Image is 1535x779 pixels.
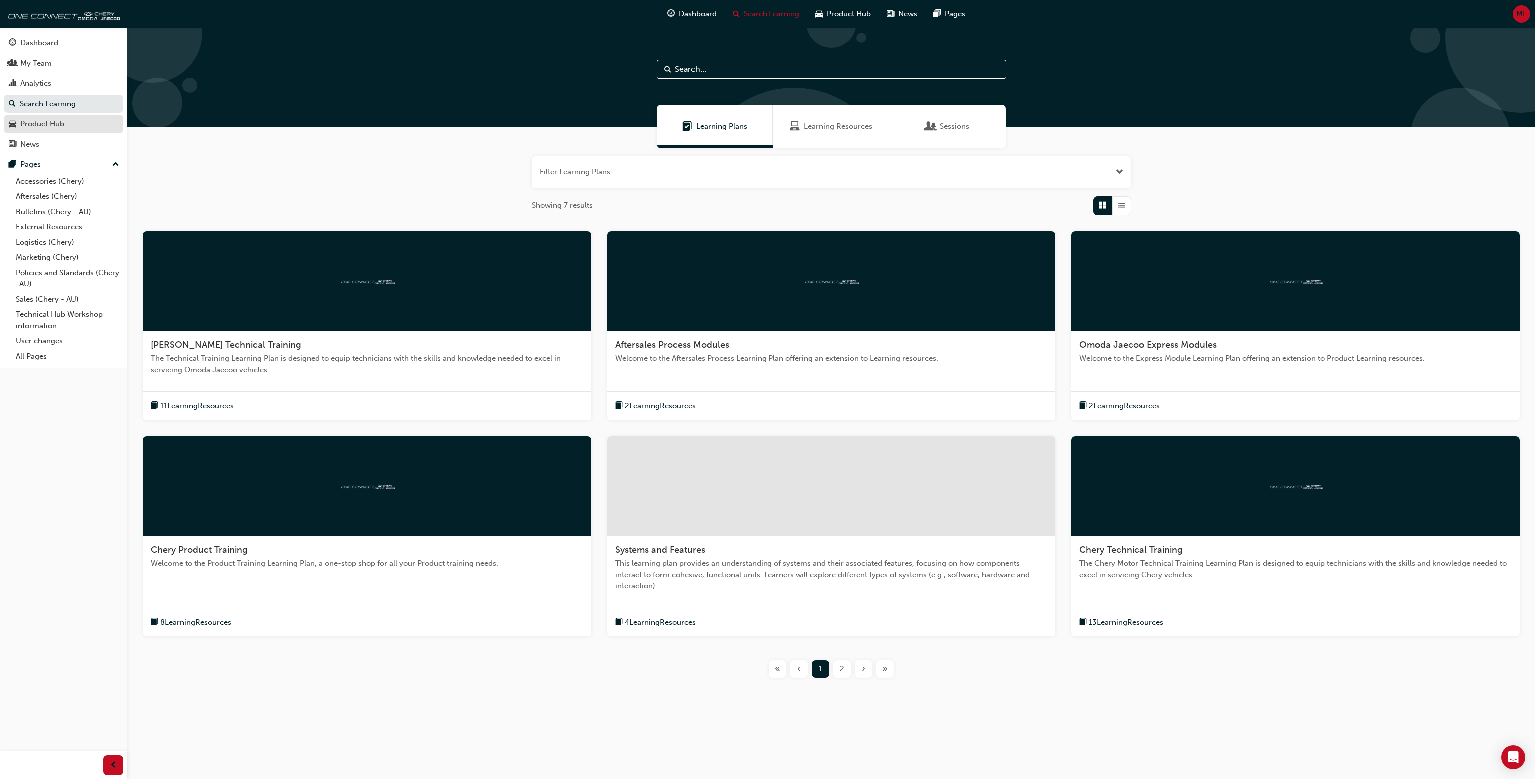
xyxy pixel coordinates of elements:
[340,276,395,285] img: oneconnect
[143,436,591,637] a: oneconnectChery Product TrainingWelcome to the Product Training Learning Plan, a one-stop shop fo...
[1099,200,1106,211] span: Grid
[160,617,231,628] span: 8 Learning Resources
[682,121,692,132] span: Learning Plans
[831,660,853,678] button: Page 2
[815,8,823,20] span: car-icon
[862,663,865,675] span: ›
[9,160,16,169] span: pages-icon
[887,8,894,20] span: news-icon
[879,4,925,24] a: news-iconNews
[615,400,623,412] span: book-icon
[20,78,51,89] div: Analytics
[925,4,973,24] a: pages-iconPages
[1089,400,1160,412] span: 2 Learning Resources
[1268,481,1323,490] img: oneconnect
[625,400,696,412] span: 2 Learning Resources
[12,250,123,265] a: Marketing (Chery)
[625,617,696,628] span: 4 Learning Resources
[12,204,123,220] a: Bulletins (Chery - AU)
[790,121,800,132] span: Learning Resources
[853,660,874,678] button: Next page
[1501,745,1525,769] div: Open Intercom Messenger
[1118,200,1125,211] span: List
[1079,616,1087,629] span: book-icon
[151,400,158,412] span: book-icon
[9,79,16,88] span: chart-icon
[112,158,119,171] span: up-icon
[4,155,123,174] button: Pages
[607,231,1055,420] a: oneconnectAftersales Process ModulesWelcome to the Aftersales Process Learning Plan offering an e...
[9,120,16,129] span: car-icon
[12,292,123,307] a: Sales (Chery - AU)
[1116,166,1123,178] button: Open the filter
[615,339,729,350] span: Aftersales Process Modules
[151,544,248,555] span: Chery Product Training
[4,32,123,155] button: DashboardMy TeamAnalyticsSearch LearningProduct HubNews
[20,139,39,150] div: News
[12,235,123,250] a: Logistics (Chery)
[12,265,123,292] a: Policies and Standards (Chery -AU)
[12,333,123,349] a: User changes
[151,616,158,629] span: book-icon
[4,74,123,93] a: Analytics
[9,59,16,68] span: people-icon
[882,663,888,675] span: »
[151,353,583,375] span: The Technical Training Learning Plan is designed to equip technicians with the skills and knowled...
[615,353,1047,364] span: Welcome to the Aftersales Process Learning Plan offering an extension to Learning resources.
[340,481,395,490] img: oneconnect
[827,8,871,20] span: Product Hub
[9,140,16,149] span: news-icon
[12,174,123,189] a: Accessories (Chery)
[1079,616,1163,629] button: book-icon13LearningResources
[615,616,623,629] span: book-icon
[4,54,123,73] a: My Team
[797,663,801,675] span: ‹
[615,400,696,412] button: book-icon2LearningResources
[1079,400,1160,412] button: book-icon2LearningResources
[12,307,123,333] a: Technical Hub Workshop information
[20,118,64,130] div: Product Hub
[1079,400,1087,412] span: book-icon
[607,436,1055,637] a: Systems and FeaturesThis learning plan provides an understanding of systems and their associated ...
[810,660,831,678] button: Page 1
[615,616,696,629] button: book-icon4LearningResources
[9,100,16,109] span: search-icon
[725,4,807,24] a: search-iconSearch Learning
[12,219,123,235] a: External Resources
[804,121,872,132] span: Learning Resources
[20,37,58,49] div: Dashboard
[615,558,1047,592] span: This learning plan provides an understanding of systems and their associated features, focusing o...
[1079,339,1217,350] span: Omoda Jaecoo Express Modules
[898,8,917,20] span: News
[775,663,780,675] span: «
[5,4,120,24] img: oneconnect
[840,663,844,675] span: 2
[1071,231,1520,420] a: oneconnectOmoda Jaecoo Express ModulesWelcome to the Express Module Learning Plan offering an ext...
[926,121,936,132] span: Sessions
[733,8,740,20] span: search-icon
[615,544,705,555] span: Systems and Features
[659,4,725,24] a: guage-iconDashboard
[532,200,593,211] span: Showing 7 results
[1268,276,1323,285] img: oneconnect
[151,339,301,350] span: [PERSON_NAME] Technical Training
[933,8,941,20] span: pages-icon
[940,121,969,132] span: Sessions
[679,8,717,20] span: Dashboard
[664,64,671,75] span: Search
[657,60,1006,79] input: Search...
[819,663,822,675] span: 1
[151,616,231,629] button: book-icon8LearningResources
[1513,5,1530,23] button: ML
[151,558,583,569] span: Welcome to the Product Training Learning Plan, a one-stop shop for all your Product training needs.
[696,121,747,132] span: Learning Plans
[110,759,117,772] span: prev-icon
[1079,544,1183,555] span: Chery Technical Training
[657,105,773,148] a: Learning PlansLearning Plans
[773,105,889,148] a: Learning ResourcesLearning Resources
[1079,353,1512,364] span: Welcome to the Express Module Learning Plan offering an extension to Product Learning resources.
[20,58,52,69] div: My Team
[1516,8,1527,20] span: ML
